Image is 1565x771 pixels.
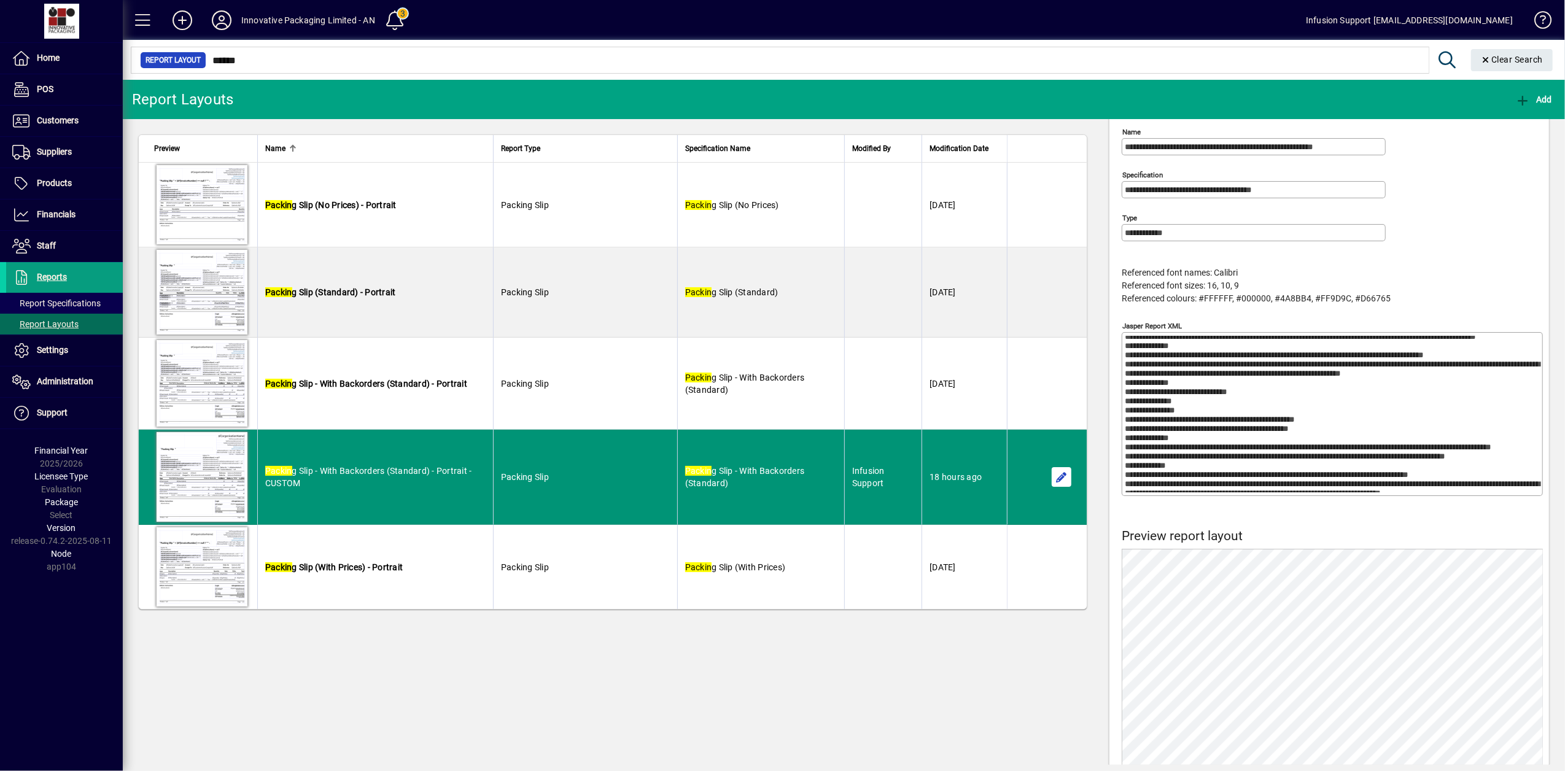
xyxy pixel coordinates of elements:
[1306,10,1513,30] div: Infusion Support [EMAIL_ADDRESS][DOMAIN_NAME]
[922,430,1007,525] td: 18 hours ago
[685,287,712,297] em: Packin
[37,272,67,282] span: Reports
[922,163,1007,247] td: [DATE]
[37,376,93,386] span: Administration
[265,466,292,476] em: Packin
[930,142,988,155] span: Modification Date
[6,43,123,74] a: Home
[501,200,549,210] span: Packing Slip
[265,562,292,572] em: Packin
[6,398,123,428] a: Support
[685,142,837,155] div: Specification Name
[685,562,712,572] em: Packin
[146,54,201,66] span: Report Layout
[852,466,885,488] span: Infusion Support
[1512,88,1555,110] button: Add
[685,466,712,476] em: Packin
[265,287,396,297] span: g Slip (Standard) - Portrait
[501,379,549,389] span: Packing Slip
[1122,281,1239,290] span: Referenced font sizes: 16, 10, 9
[1052,467,1071,487] button: Edit
[501,287,549,297] span: Packing Slip
[922,247,1007,338] td: [DATE]
[1122,214,1137,222] mat-label: Type
[1122,128,1141,136] mat-label: Name
[1471,49,1553,71] button: Clear
[265,200,397,210] span: g Slip (No Prices) - Portrait
[685,373,712,382] em: Packin
[202,9,241,31] button: Profile
[37,345,68,355] span: Settings
[265,142,285,155] span: Name
[685,562,786,572] span: g Slip (With Prices)
[6,366,123,397] a: Administration
[1122,529,1543,544] h4: Preview report layout
[1515,95,1552,104] span: Add
[163,9,202,31] button: Add
[685,287,779,297] span: g Slip (Standard)
[12,319,79,329] span: Report Layouts
[37,408,68,417] span: Support
[930,142,1000,155] div: Modification Date
[6,314,123,335] a: Report Layouts
[6,335,123,366] a: Settings
[1481,55,1544,64] span: Clear Search
[685,373,805,395] span: g Slip - With Backorders (Standard)
[6,293,123,314] a: Report Specifications
[47,523,76,533] span: Version
[265,379,467,389] span: g Slip - With Backorders (Standard) - Portrait
[1122,293,1391,303] span: Referenced colours: #FFFFFF, #000000, #4A8BB4, #FF9D9C, #D66765
[265,287,292,297] em: Packin
[685,466,805,488] span: g Slip - With Backorders (Standard)
[37,115,79,125] span: Customers
[37,147,72,157] span: Suppliers
[132,90,234,109] div: Report Layouts
[685,200,779,210] span: g Slip (No Prices)
[6,106,123,136] a: Customers
[241,10,375,30] div: Innovative Packaging Limited - AN
[37,209,76,219] span: Financials
[265,142,486,155] div: Name
[922,525,1007,609] td: [DATE]
[37,84,53,94] span: POS
[6,231,123,262] a: Staff
[1122,171,1163,179] mat-label: Specification
[37,178,72,188] span: Products
[265,562,403,572] span: g Slip (With Prices) - Portrait
[52,549,72,559] span: Node
[35,446,88,455] span: Financial Year
[501,562,549,572] span: Packing Slip
[265,200,292,210] em: Packin
[501,142,540,155] span: Report Type
[35,471,88,481] span: Licensee Type
[154,142,180,155] span: Preview
[501,142,670,155] div: Report Type
[6,168,123,199] a: Products
[37,53,60,63] span: Home
[265,466,472,488] span: g Slip - With Backorders (Standard) - Portrait - CUSTOM
[265,379,292,389] em: Packin
[6,74,123,105] a: POS
[37,241,56,250] span: Staff
[1525,2,1550,42] a: Knowledge Base
[685,200,712,210] em: Packin
[1122,322,1182,330] mat-label: Jasper Report XML
[6,137,123,168] a: Suppliers
[6,200,123,230] a: Financials
[501,472,549,482] span: Packing Slip
[12,298,101,308] span: Report Specifications
[45,497,78,507] span: Package
[922,338,1007,430] td: [DATE]
[1122,268,1238,277] span: Referenced font names: Calibri
[685,142,750,155] span: Specification Name
[852,142,891,155] span: Modified By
